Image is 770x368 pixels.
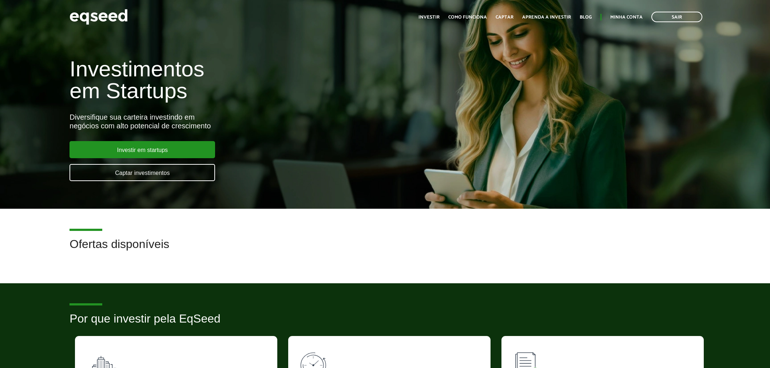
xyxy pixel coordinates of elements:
[580,15,592,20] a: Blog
[448,15,487,20] a: Como funciona
[70,141,215,158] a: Investir em startups
[651,12,702,22] a: Sair
[418,15,440,20] a: Investir
[522,15,571,20] a: Aprenda a investir
[70,238,700,261] h2: Ofertas disponíveis
[610,15,643,20] a: Minha conta
[496,15,513,20] a: Captar
[70,7,128,27] img: EqSeed
[70,58,444,102] h1: Investimentos em Startups
[70,113,444,130] div: Diversifique sua carteira investindo em negócios com alto potencial de crescimento
[70,312,700,336] h2: Por que investir pela EqSeed
[70,164,215,181] a: Captar investimentos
